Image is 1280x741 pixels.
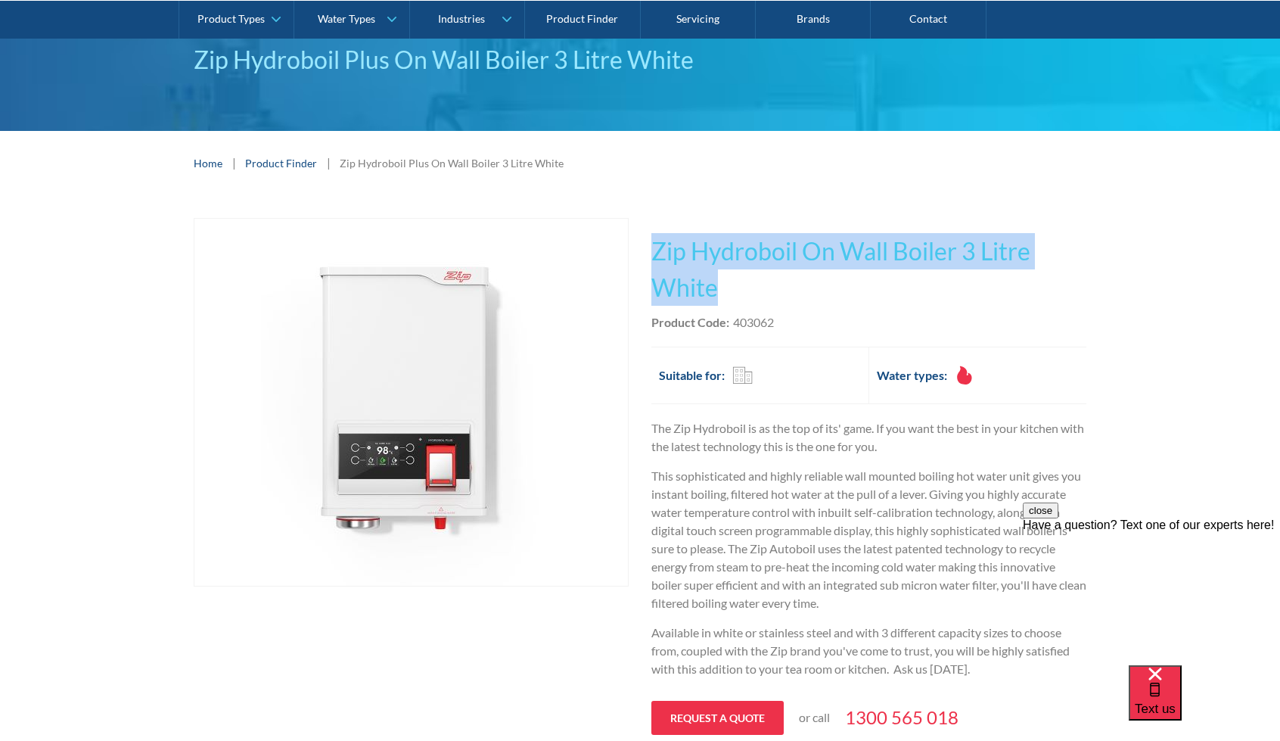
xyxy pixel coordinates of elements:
a: Request a quote [651,701,784,735]
a: Product Finder [245,155,317,171]
div: Zip Hydroboil Plus On Wall Boiler 3 Litre White [340,155,564,171]
strong: Product Code: [651,315,729,329]
div: | [230,154,238,172]
div: Zip Hydroboil Plus On Wall Boiler 3 Litre White [194,42,1086,78]
p: or call [799,708,830,727]
h2: Suitable for: [659,366,725,385]
div: Industries [438,12,485,25]
a: Home [194,155,222,171]
div: 403062 [733,313,774,332]
div: Water Types [318,12,375,25]
div: | [325,154,332,172]
p: This sophisticated and highly reliable wall mounted boiling hot water unit gives you instant boil... [651,467,1086,612]
p: Available in white or stainless steel and with 3 different capacity sizes to choose from, coupled... [651,624,1086,678]
a: 1300 565 018 [845,704,958,731]
iframe: podium webchat widget bubble [1129,665,1280,741]
h1: Zip Hydroboil On Wall Boiler 3 Litre White [651,233,1086,306]
img: Zip Hydroboil Plus On Wall Boiler 3 Litre White [261,219,561,586]
div: Product Types [197,12,265,25]
iframe: podium webchat widget prompt [1023,503,1280,684]
a: open lightbox [194,218,629,587]
h2: Water types: [877,366,947,385]
p: The Zip Hydroboil is as the top of its' game. If you want the best in your kitchen with the lates... [651,419,1086,456]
